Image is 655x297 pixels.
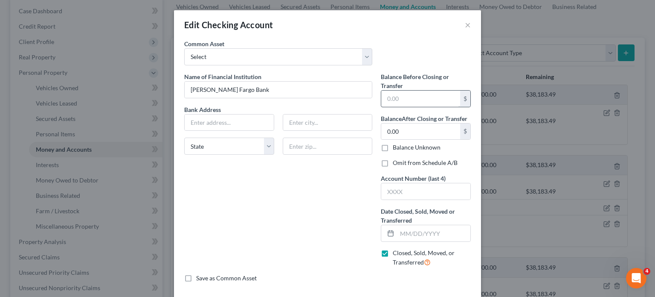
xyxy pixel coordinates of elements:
div: $ [460,91,470,107]
label: Bank Address [180,105,377,114]
label: Balance [381,114,467,123]
span: Date Closed, Sold, Moved or Transferred [381,208,455,224]
label: Save as Common Asset [196,274,257,282]
span: Closed, Sold, Moved, or Transferred [393,249,455,266]
input: 0.00 [381,124,460,140]
iframe: Intercom live chat [626,268,646,288]
input: 0.00 [381,91,460,107]
span: 4 [643,268,650,275]
label: Account Number (last 4) [381,174,446,183]
input: Enter address... [185,115,274,131]
input: Enter city... [283,115,372,131]
input: Enter zip... [283,138,373,155]
div: Edit Checking Account [184,19,273,31]
input: XXXX [381,183,470,200]
button: × [465,20,471,30]
input: Enter name... [185,82,372,98]
label: Common Asset [184,39,224,48]
div: $ [460,124,470,140]
input: MM/DD/YYYY [397,225,470,241]
span: Name of Financial Institution [184,73,261,80]
label: Omit from Schedule A/B [393,159,458,167]
label: Balance Before Closing or Transfer [381,72,471,90]
label: Balance Unknown [393,143,441,152]
span: After Closing or Transfer [402,115,467,122]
